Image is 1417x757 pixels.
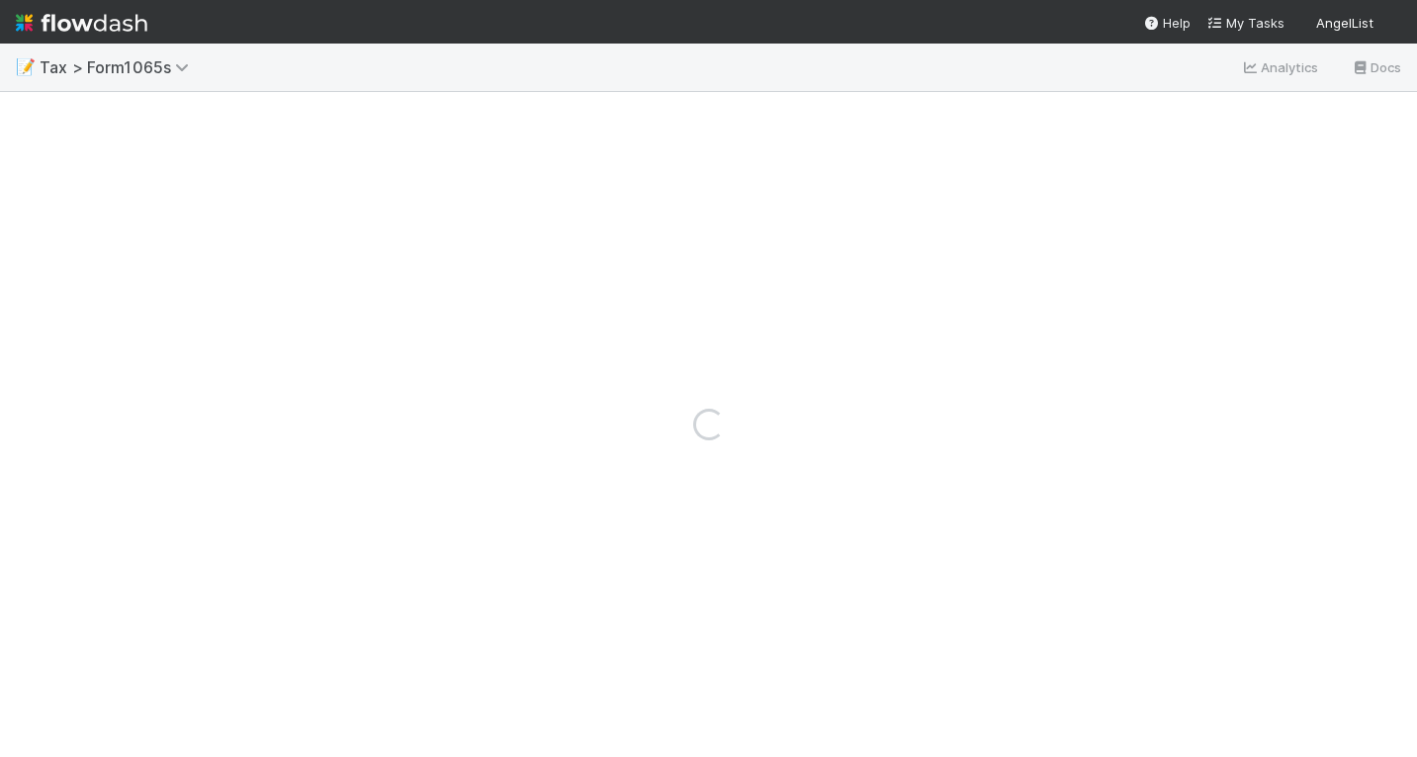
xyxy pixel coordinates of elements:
a: Analytics [1241,55,1319,79]
img: logo-inverted-e16ddd16eac7371096b0.svg [16,6,147,40]
span: Tax > Form1065s [40,57,199,77]
a: My Tasks [1206,13,1284,33]
img: avatar_784ea27d-2d59-4749-b480-57d513651deb.png [1381,14,1401,34]
span: 📝 [16,58,36,75]
div: Help [1143,13,1191,33]
span: My Tasks [1206,15,1284,31]
a: Docs [1351,55,1401,79]
span: AngelList [1316,15,1373,31]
